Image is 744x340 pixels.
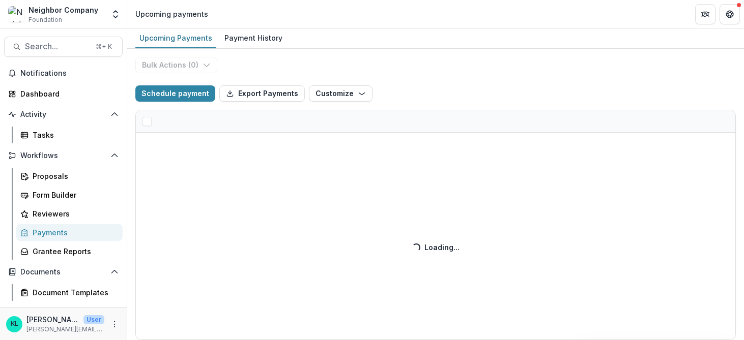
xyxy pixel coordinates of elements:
div: Reviewers [33,208,115,219]
a: Tasks [16,127,123,143]
div: Upcoming payments [135,9,208,19]
div: Grantee Reports [33,246,115,257]
button: More [108,318,121,330]
div: Proposals [33,171,115,181]
button: Bulk Actions (0) [135,57,217,73]
a: Form Builder [16,187,123,203]
a: Payment History [220,28,287,48]
div: Payment History [220,30,287,45]
div: Payments [33,227,115,238]
button: Search... [4,37,123,57]
button: Open Documents [4,264,123,280]
button: Get Help [720,4,740,24]
div: Neighbor Company [28,5,98,15]
a: Document Templates [16,284,123,301]
img: Neighbor Company [8,6,24,22]
span: Search... [25,42,90,51]
div: Dashboard [20,88,115,99]
span: Workflows [20,151,106,160]
div: Upcoming Payments [135,30,216,45]
div: ⌘ + K [94,41,114,52]
a: Reviewers [16,205,123,222]
span: Activity [20,110,106,119]
div: Form Builder [33,190,115,200]
button: Open entity switcher [108,4,123,24]
p: [PERSON_NAME] [26,314,79,325]
p: User [83,315,104,324]
button: Open Workflows [4,147,123,164]
div: Document Templates [33,287,115,298]
nav: breadcrumb [131,7,212,21]
a: Grantee Reports [16,243,123,260]
span: Foundation [28,15,62,24]
a: Upcoming Payments [135,28,216,48]
div: Kerri Lopez-Howell [11,321,18,327]
button: Partners [695,4,716,24]
p: [PERSON_NAME][EMAIL_ADDRESS][DOMAIN_NAME] [26,325,104,334]
a: Payments [16,224,123,241]
span: Documents [20,268,106,276]
div: Tasks [33,130,115,140]
button: Open Activity [4,106,123,122]
a: Dashboard [4,85,123,102]
a: Proposals [16,168,123,184]
span: Notifications [20,69,119,78]
button: Open Contacts [4,305,123,321]
button: Notifications [4,65,123,81]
